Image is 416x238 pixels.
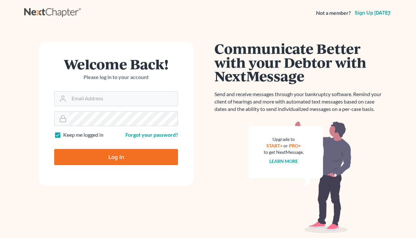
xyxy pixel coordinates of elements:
[264,136,304,143] div: Upgrade to
[284,143,288,148] span: or
[54,74,178,81] p: Please log in to your account
[54,57,178,71] h1: Welcome Back!
[214,42,385,83] h1: Communicate Better with your Debtor with NextMessage
[267,143,283,148] a: START+
[54,149,178,165] input: Log In
[69,92,178,106] input: Email Address
[248,121,352,233] img: nextmessage_bg-59042aed3d76b12b5cd301f8e5b87938c9018125f34e5fa2b7a6b67550977c72.svg
[270,158,298,164] a: Learn more
[316,9,351,17] strong: Not a member?
[353,10,392,15] a: Sign up [DATE]!
[63,131,104,139] label: Keep me logged in
[264,149,304,155] div: to get NextMessage.
[289,143,301,148] a: PRO+
[214,91,385,113] p: Send and receive messages through your bankruptcy software. Remind your client of hearings and mo...
[125,132,178,138] a: Forgot your password?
